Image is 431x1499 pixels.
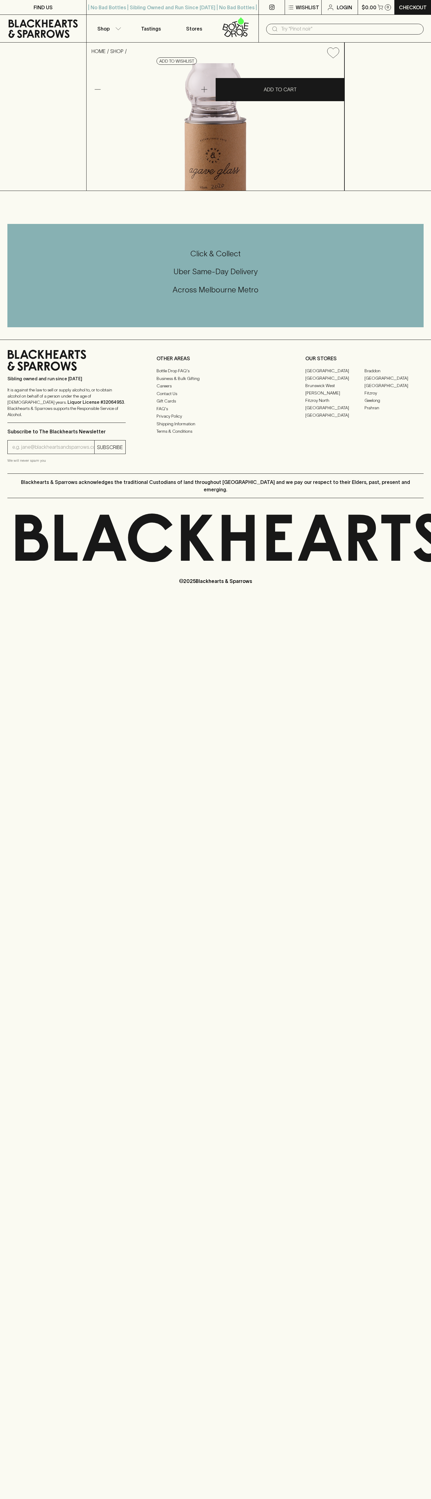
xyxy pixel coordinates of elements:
a: Geelong [364,397,424,404]
p: Wishlist [296,4,319,11]
a: SHOP [110,48,124,54]
a: Business & Bulk Gifting [157,375,275,382]
p: FIND US [34,4,53,11]
p: Login [337,4,352,11]
p: We will never spam you [7,457,126,464]
a: Contact Us [157,390,275,397]
img: 17109.png [87,63,344,191]
a: Privacy Policy [157,413,275,420]
a: Bottle Drop FAQ's [157,367,275,375]
input: Try "Pinot noir" [281,24,419,34]
p: Blackhearts & Sparrows acknowledges the traditional Custodians of land throughout [GEOGRAPHIC_DAT... [12,478,419,493]
a: FAQ's [157,405,275,412]
p: SUBSCRIBE [97,444,123,451]
strong: Liquor License #32064953 [67,400,124,405]
a: Prahran [364,404,424,411]
button: Add to wishlist [325,45,342,61]
a: [GEOGRAPHIC_DATA] [364,374,424,382]
a: [GEOGRAPHIC_DATA] [305,367,364,374]
p: $0.00 [362,4,376,11]
a: Careers [157,382,275,390]
a: [GEOGRAPHIC_DATA] [305,411,364,419]
a: Stores [173,15,216,42]
p: OUR STORES [305,355,424,362]
p: Tastings [141,25,161,32]
p: Stores [186,25,202,32]
h5: Click & Collect [7,249,424,259]
a: Shipping Information [157,420,275,427]
a: Brunswick West [305,382,364,389]
a: Braddon [364,367,424,374]
a: Fitzroy North [305,397,364,404]
a: Gift Cards [157,398,275,405]
p: Shop [97,25,110,32]
p: It is against the law to sell or supply alcohol to, or to obtain alcohol on behalf of a person un... [7,387,126,418]
button: Shop [87,15,130,42]
a: [GEOGRAPHIC_DATA] [305,374,364,382]
h5: Uber Same-Day Delivery [7,266,424,277]
p: Subscribe to The Blackhearts Newsletter [7,428,126,435]
p: 0 [387,6,389,9]
p: OTHER AREAS [157,355,275,362]
div: Call to action block [7,224,424,327]
h5: Across Melbourne Metro [7,285,424,295]
input: e.g. jane@blackheartsandsparrows.com.au [12,442,94,452]
a: [GEOGRAPHIC_DATA] [305,404,364,411]
p: Sibling owned and run since [DATE] [7,376,126,382]
a: Tastings [129,15,173,42]
a: [PERSON_NAME] [305,389,364,397]
button: SUBSCRIBE [95,440,125,454]
button: ADD TO CART [216,78,344,101]
a: HOME [91,48,106,54]
a: Fitzroy [364,389,424,397]
p: Checkout [399,4,427,11]
a: [GEOGRAPHIC_DATA] [364,382,424,389]
p: ADD TO CART [264,86,297,93]
button: Add to wishlist [157,57,197,65]
a: Terms & Conditions [157,428,275,435]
